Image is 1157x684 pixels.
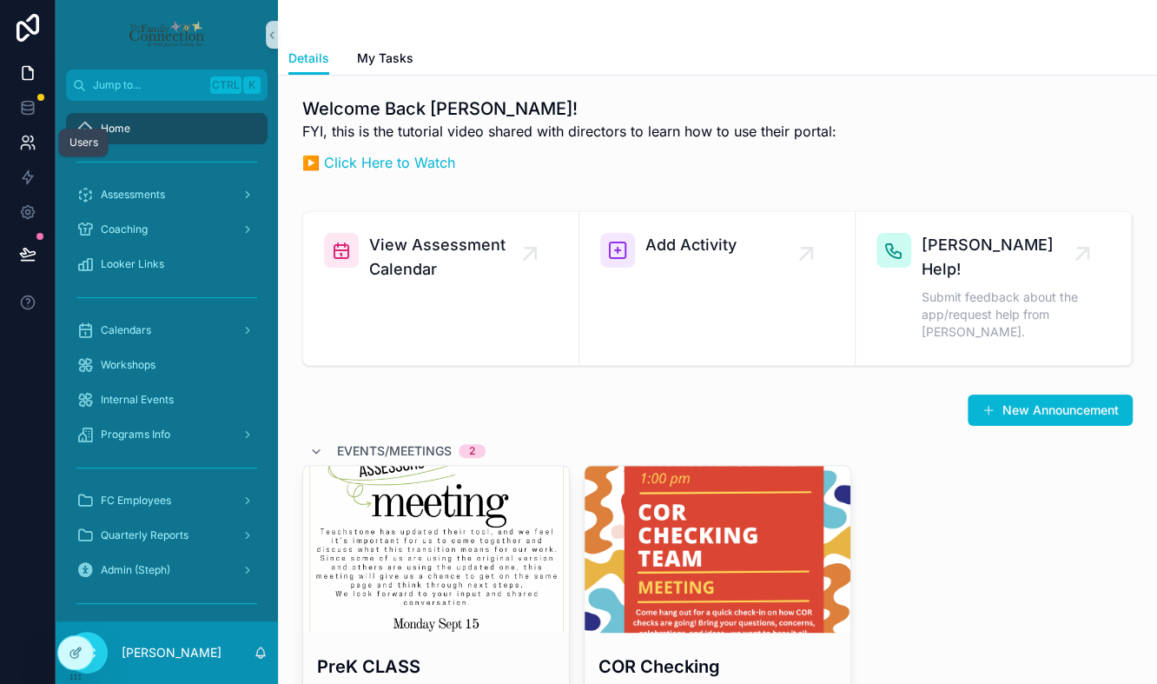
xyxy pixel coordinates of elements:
a: Calendars [66,315,268,346]
span: Details [288,50,329,67]
a: Home [66,113,268,144]
div: scrollable content [56,101,278,621]
span: Submit feedback about the app/request help from [PERSON_NAME]. [922,289,1082,341]
a: Programs Info [66,419,268,450]
span: Home [101,122,130,136]
div: Users [69,136,98,149]
span: Internal Events [101,393,174,407]
span: Events/Meetings [337,442,452,460]
div: COR-Check-reflection-meeting-(2).png [585,466,850,633]
span: Workshops [101,358,155,372]
a: Internal Events [66,384,268,415]
a: Assessments [66,179,268,210]
div: 2 [469,444,475,458]
a: [PERSON_NAME] Help!Submit feedback about the app/request help from [PERSON_NAME]. [856,212,1132,365]
a: Looker Links [66,249,268,280]
span: Programs Info [101,428,170,442]
span: Coaching [101,222,148,236]
button: New Announcement [968,395,1133,426]
span: Calendars [101,323,151,337]
span: Jump to... [93,78,203,92]
button: Jump to...CtrlK [66,70,268,101]
span: Quarterly Reports [101,528,188,542]
h1: Welcome Back [PERSON_NAME]! [302,96,836,121]
p: FYI, this is the tutorial video shared with directors to learn how to use their portal: [302,121,836,142]
span: Add Activity [645,233,737,257]
span: Looker Links [101,257,164,271]
span: K [245,78,259,92]
span: View Assessment Calendar [369,233,530,282]
a: Coaching [66,214,268,245]
span: Assessments [101,188,165,202]
span: FC Employees [101,494,171,508]
a: My Tasks [357,43,413,77]
span: [PERSON_NAME] Help! [922,233,1082,282]
span: Ctrl [210,76,241,94]
img: App logo [128,21,205,49]
a: Admin (Steph) [66,555,268,586]
a: ▶️ Click Here to Watch [302,154,455,171]
a: Quarterly Reports [66,520,268,551]
a: Add Activity [579,212,856,365]
div: prek-class.png [303,466,569,633]
a: Details [288,43,329,76]
a: Workshops [66,349,268,381]
span: My Tasks [357,50,413,67]
a: FC Employees [66,485,268,516]
span: Admin (Steph) [101,563,170,577]
a: View Assessment Calendar [303,212,579,365]
p: [PERSON_NAME] [122,644,221,661]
